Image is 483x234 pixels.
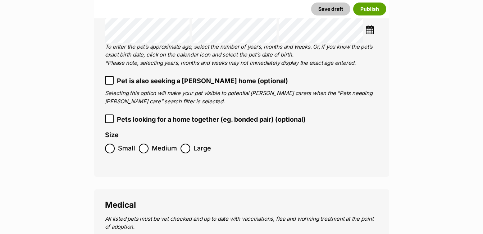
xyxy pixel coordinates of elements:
[365,25,374,34] img: ...
[117,76,288,86] span: Pet is also seeking a [PERSON_NAME] home (optional)
[105,215,378,231] p: All listed pets must be vet checked and up to date with vaccinations, flea and worming treatment ...
[105,200,136,210] span: Medical
[105,89,378,105] p: Selecting this option will make your pet visible to potential [PERSON_NAME] carers when the “Pets...
[152,144,177,153] span: Medium
[105,131,119,139] label: Size
[105,43,378,67] p: To enter the pet’s approximate age, select the number of years, months and weeks. Or, if you know...
[117,114,306,124] span: Pets looking for a home together (eg. bonded pair) (optional)
[311,3,350,15] button: Save draft
[118,144,135,153] span: Small
[353,3,386,15] button: Publish
[193,144,211,153] span: Large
